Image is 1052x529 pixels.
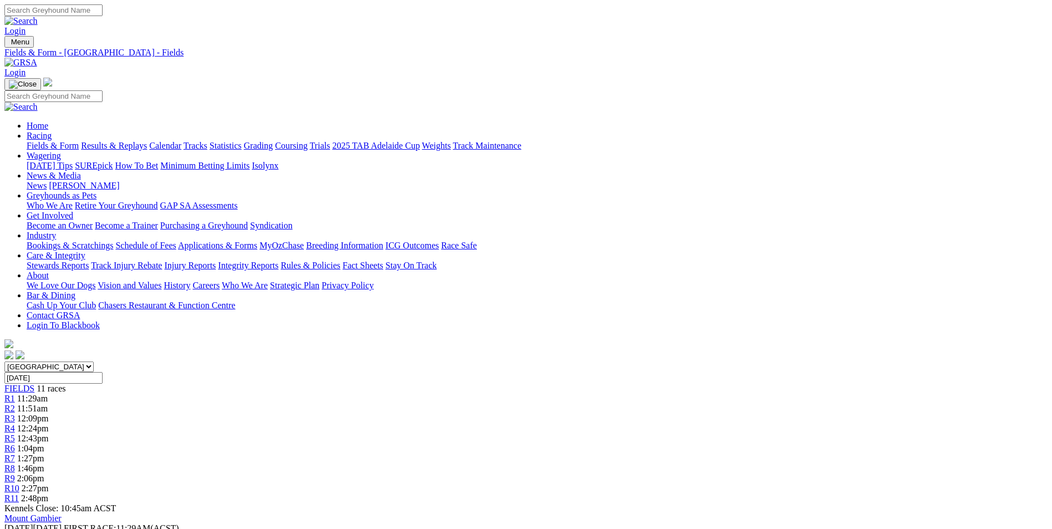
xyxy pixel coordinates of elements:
a: Bar & Dining [27,291,75,300]
button: Toggle navigation [4,78,41,90]
a: Injury Reports [164,261,216,270]
a: Minimum Betting Limits [160,161,250,170]
a: FIELDS [4,384,34,393]
img: Search [4,16,38,26]
img: logo-grsa-white.png [4,339,13,348]
div: Bar & Dining [27,301,1048,311]
a: Retire Your Greyhound [75,201,158,210]
a: Schedule of Fees [115,241,176,250]
input: Search [4,4,103,16]
a: Calendar [149,141,181,150]
a: [DATE] Tips [27,161,73,170]
a: Mount Gambier [4,513,62,523]
img: GRSA [4,58,37,68]
a: [PERSON_NAME] [49,181,119,190]
a: Breeding Information [306,241,383,250]
a: Trials [309,141,330,150]
a: Strategic Plan [270,281,319,290]
a: ICG Outcomes [385,241,439,250]
a: Tracks [184,141,207,150]
div: Greyhounds as Pets [27,201,1048,211]
img: Search [4,102,38,112]
a: Stay On Track [385,261,436,270]
a: R2 [4,404,15,413]
div: Get Involved [27,221,1048,231]
a: Statistics [210,141,242,150]
span: 1:27pm [17,454,44,463]
span: 12:09pm [17,414,49,423]
a: SUREpick [75,161,113,170]
a: R5 [4,434,15,443]
a: Contact GRSA [27,311,80,320]
a: Get Involved [27,211,73,220]
a: Careers [192,281,220,290]
a: Fields & Form - [GEOGRAPHIC_DATA] - Fields [4,48,1048,58]
span: 11:51am [17,404,48,413]
a: R11 [4,494,19,503]
a: Who We Are [27,201,73,210]
a: Stewards Reports [27,261,89,270]
div: Industry [27,241,1048,251]
img: facebook.svg [4,350,13,359]
a: Results & Replays [81,141,147,150]
img: twitter.svg [16,350,24,359]
span: R4 [4,424,15,433]
a: Home [27,121,48,130]
a: R7 [4,454,15,463]
a: R3 [4,414,15,423]
a: Login [4,26,26,35]
a: Cash Up Your Club [27,301,96,310]
a: Isolynx [252,161,278,170]
span: 2:06pm [17,474,44,483]
a: Fact Sheets [343,261,383,270]
div: Racing [27,141,1048,151]
a: Race Safe [441,241,476,250]
a: Track Maintenance [453,141,521,150]
span: 12:43pm [17,434,49,443]
a: Care & Integrity [27,251,85,260]
div: Care & Integrity [27,261,1048,271]
a: Login To Blackbook [27,321,100,330]
a: News [27,181,47,190]
a: Syndication [250,221,292,230]
a: We Love Our Dogs [27,281,95,290]
a: Grading [244,141,273,150]
a: R6 [4,444,15,453]
span: R9 [4,474,15,483]
img: Close [9,80,37,89]
a: Privacy Policy [322,281,374,290]
a: GAP SA Assessments [160,201,238,210]
a: Coursing [275,141,308,150]
span: 2:48pm [21,494,48,503]
div: Wagering [27,161,1048,171]
span: 1:04pm [17,444,44,453]
a: R8 [4,464,15,473]
a: Bookings & Scratchings [27,241,113,250]
span: 12:24pm [17,424,49,433]
a: Login [4,68,26,77]
a: News & Media [27,171,81,180]
a: Chasers Restaurant & Function Centre [98,301,235,310]
a: Become a Trainer [95,221,158,230]
input: Select date [4,372,103,384]
a: Greyhounds as Pets [27,191,96,200]
a: Track Injury Rebate [91,261,162,270]
div: About [27,281,1048,291]
a: Integrity Reports [218,261,278,270]
a: History [164,281,190,290]
a: R10 [4,484,19,493]
span: 11 races [37,384,65,393]
img: logo-grsa-white.png [43,78,52,87]
span: Kennels Close: 10:45am ACST [4,503,116,513]
a: Wagering [27,151,61,160]
a: Fields & Form [27,141,79,150]
a: MyOzChase [260,241,304,250]
a: 2025 TAB Adelaide Cup [332,141,420,150]
div: News & Media [27,181,1048,191]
